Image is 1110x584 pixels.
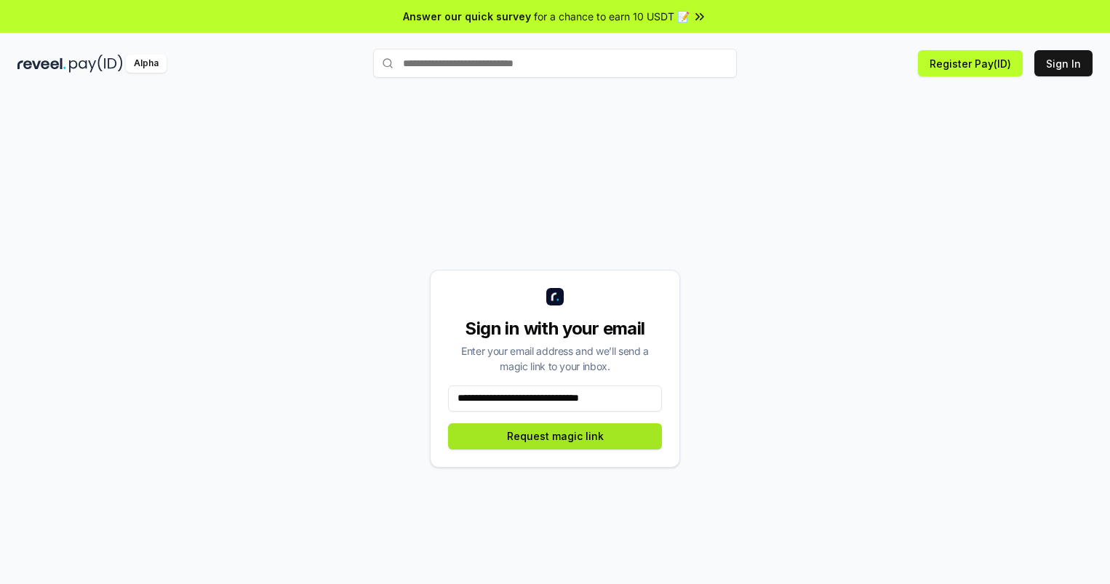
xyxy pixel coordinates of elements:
div: Sign in with your email [448,317,662,340]
img: reveel_dark [17,55,66,73]
div: Enter your email address and we’ll send a magic link to your inbox. [448,343,662,374]
button: Request magic link [448,423,662,449]
div: Alpha [126,55,167,73]
span: Answer our quick survey [403,9,531,24]
button: Sign In [1034,50,1093,76]
img: pay_id [69,55,123,73]
span: for a chance to earn 10 USDT 📝 [534,9,690,24]
img: logo_small [546,288,564,305]
button: Register Pay(ID) [918,50,1023,76]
